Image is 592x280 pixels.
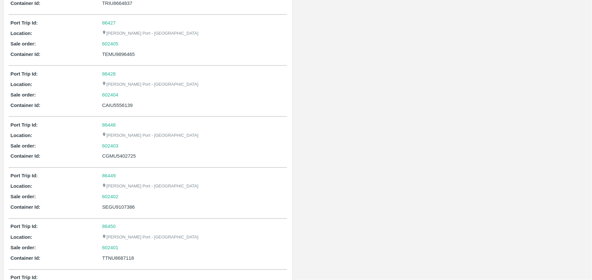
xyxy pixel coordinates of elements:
[10,235,32,240] b: Location:
[102,142,118,149] a: 602403
[10,52,41,57] b: Container Id:
[102,224,115,229] a: 86450
[10,184,32,189] b: Location:
[10,245,36,251] b: Sale order:
[102,153,286,160] div: CGMU5402725
[102,132,198,139] p: [PERSON_NAME] Port - [GEOGRAPHIC_DATA]
[102,255,286,262] div: TTNU8687118
[102,102,286,109] div: CAIU5556139
[102,51,286,58] div: TEMU9896465
[10,154,41,159] b: Container Id:
[102,30,198,37] p: [PERSON_NAME] Port - [GEOGRAPHIC_DATA]
[102,81,198,88] p: [PERSON_NAME] Port - [GEOGRAPHIC_DATA]
[102,173,115,179] a: 86449
[10,133,32,138] b: Location:
[102,235,198,241] p: [PERSON_NAME] Port - [GEOGRAPHIC_DATA]
[102,20,115,26] a: 86427
[102,184,198,190] p: [PERSON_NAME] Port - [GEOGRAPHIC_DATA]
[10,194,36,200] b: Sale order:
[102,40,118,47] a: 602405
[10,256,41,261] b: Container Id:
[10,31,32,36] b: Location:
[10,205,41,210] b: Container Id:
[102,193,118,201] a: 602402
[102,244,118,252] a: 602401
[10,20,38,26] b: Port Trip Id:
[102,91,118,98] a: 602404
[10,143,36,149] b: Sale order:
[10,122,38,128] b: Port Trip Id:
[102,71,115,77] a: 86428
[10,92,36,97] b: Sale order:
[10,82,32,87] b: Location:
[10,41,36,46] b: Sale order:
[10,103,41,108] b: Container Id:
[10,173,38,179] b: Port Trip Id:
[10,224,38,229] b: Port Trip Id:
[102,204,286,211] div: SEGU9107386
[10,71,38,77] b: Port Trip Id:
[10,1,41,6] b: Container Id:
[102,122,115,128] a: 86448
